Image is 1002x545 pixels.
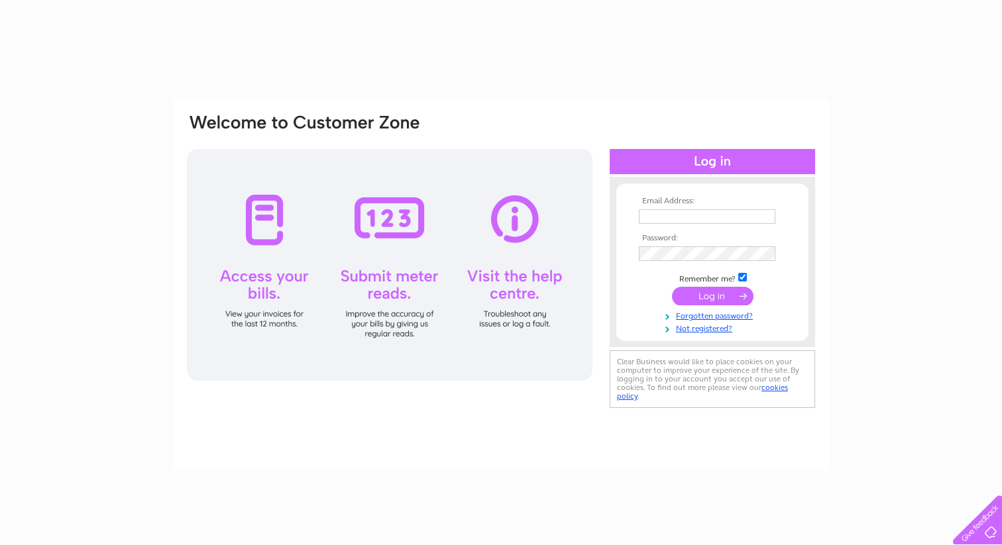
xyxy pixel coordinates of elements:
th: Password: [636,234,789,243]
a: Forgotten password? [639,309,789,321]
div: Clear Business would like to place cookies on your computer to improve your experience of the sit... [610,350,815,408]
input: Submit [672,287,753,305]
th: Email Address: [636,197,789,206]
td: Remember me? [636,271,789,284]
a: cookies policy [617,383,788,401]
a: Not registered? [639,321,789,334]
